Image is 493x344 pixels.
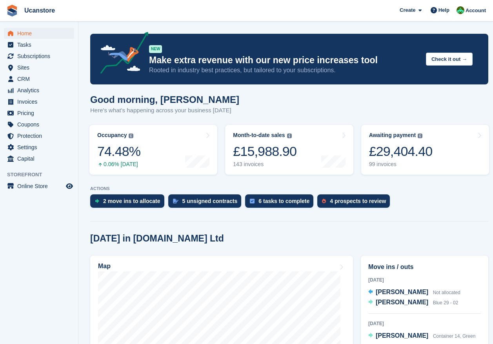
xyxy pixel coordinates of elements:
div: 5 unsigned contracts [182,198,238,204]
p: Rooted in industry best practices, but tailored to your subscriptions. [149,66,420,75]
img: Leanne Tythcott [457,6,464,14]
a: menu [4,39,74,50]
a: menu [4,73,74,84]
div: Awaiting payment [369,132,416,139]
span: Tasks [17,39,64,50]
span: [PERSON_NAME] [376,332,428,339]
span: Blue 29 - 02 [433,300,458,306]
a: menu [4,130,74,141]
span: Help [438,6,449,14]
div: Month-to-date sales [233,132,285,139]
img: icon-info-grey-7440780725fd019a000dd9b08b2336e03edf1995a4989e88bcd33f0948082b44.svg [418,134,422,138]
span: Online Store [17,181,64,192]
a: menu [4,62,74,73]
span: Pricing [17,108,64,119]
div: 0.06% [DATE] [97,161,140,168]
div: 6 tasks to complete [258,198,309,204]
a: 4 prospects to review [317,194,394,212]
div: £29,404.40 [369,143,433,159]
span: Settings [17,142,64,153]
a: Month-to-date sales £15,988.90 143 invoices [225,125,353,175]
a: menu [4,108,74,119]
p: Make extra revenue with our new price increases tool [149,55,420,66]
h2: Move ins / outs [368,262,481,272]
span: Create [400,6,415,14]
button: Check it out → [426,53,473,66]
div: [DATE] [368,320,481,327]
a: Ucanstore [21,4,58,17]
span: Analytics [17,85,64,96]
span: CRM [17,73,64,84]
span: Account [466,7,486,15]
div: 74.48% [97,143,140,159]
a: 2 move ins to allocate [90,194,168,212]
a: menu [4,153,74,164]
a: menu [4,119,74,130]
a: Awaiting payment £29,404.40 99 invoices [361,125,489,175]
h2: Map [98,263,111,270]
span: Coupons [17,119,64,130]
a: menu [4,96,74,107]
p: Here's what's happening across your business [DATE] [90,106,239,115]
div: 143 invoices [233,161,297,168]
a: menu [4,142,74,153]
span: [PERSON_NAME] [376,299,428,306]
div: Occupancy [97,132,127,139]
a: 5 unsigned contracts [168,194,246,212]
span: Sites [17,62,64,73]
span: Subscriptions [17,51,64,62]
img: price-adjustments-announcement-icon-8257ccfd72463d97f412b2fc003d46551f7dbcb40ab6d574587a9cd5c0d94... [94,32,149,77]
img: stora-icon-8386f47178a22dfd0bd8f6a31ec36ba5ce8667c1dd55bd0f319d3a0aa187defe.svg [6,5,18,16]
span: [PERSON_NAME] [376,289,428,295]
a: menu [4,85,74,96]
h2: [DATE] in [DOMAIN_NAME] Ltd [90,233,224,244]
img: icon-info-grey-7440780725fd019a000dd9b08b2336e03edf1995a4989e88bcd33f0948082b44.svg [129,134,133,138]
img: icon-info-grey-7440780725fd019a000dd9b08b2336e03edf1995a4989e88bcd33f0948082b44.svg [287,134,292,138]
a: menu [4,51,74,62]
div: 2 move ins to allocate [103,198,160,204]
a: Occupancy 74.48% 0.06% [DATE] [89,125,217,175]
div: [DATE] [368,276,481,284]
a: 6 tasks to complete [245,194,317,212]
span: Invoices [17,96,64,107]
a: [PERSON_NAME] Blue 29 - 02 [368,298,458,308]
a: [PERSON_NAME] Not allocated [368,287,460,298]
div: NEW [149,45,162,53]
span: Protection [17,130,64,141]
img: task-75834270c22a3079a89374b754ae025e5fb1db73e45f91037f5363f120a921f8.svg [250,199,255,203]
img: prospect-51fa495bee0391a8d652442698ab0144808aea92771e9ea1ae160a38d050c398.svg [322,199,326,203]
a: Preview store [65,181,74,191]
h1: Good morning, [PERSON_NAME] [90,94,239,105]
span: Home [17,28,64,39]
span: Capital [17,153,64,164]
span: Storefront [7,171,78,179]
a: menu [4,28,74,39]
div: 99 invoices [369,161,433,168]
a: menu [4,181,74,192]
div: 4 prospects to review [330,198,386,204]
span: Not allocated [433,290,460,295]
p: ACTIONS [90,186,488,191]
img: move_ins_to_allocate_icon-fdf77a2bb77ea45bf5b3d319d69a93e2d87916cf1d5bf7949dd705db3b84f3ca.svg [95,199,99,203]
img: contract_signature_icon-13c848040528278c33f63329250d36e43548de30e8caae1d1a13099fd9432cc5.svg [173,199,178,203]
div: £15,988.90 [233,143,297,159]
